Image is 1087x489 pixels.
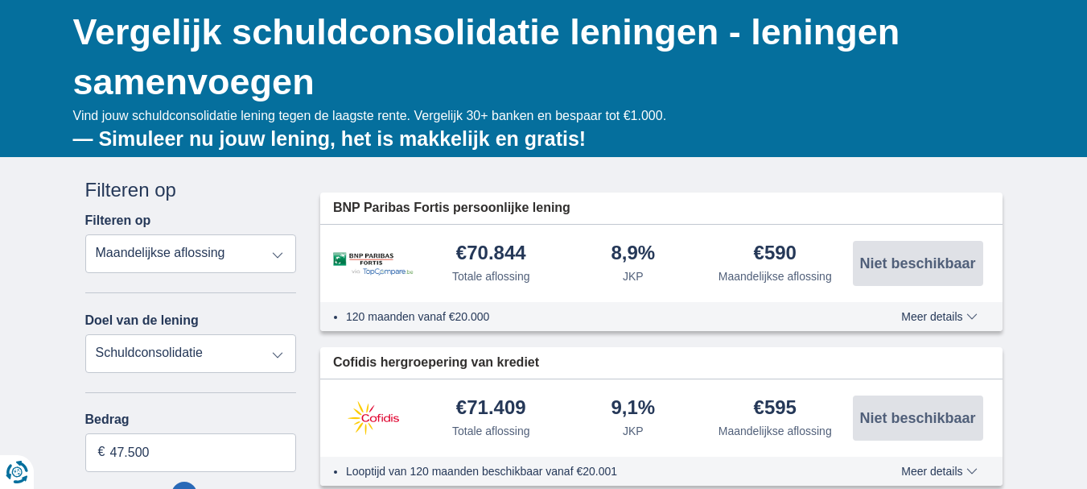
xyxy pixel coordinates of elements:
div: €71.409 [456,398,526,420]
span: Meer details [901,466,977,477]
div: JKP [623,268,644,284]
img: product.pl.alt BNP Paribas Fortis [333,252,414,276]
div: Maandelijkse aflossing [718,423,832,439]
div: JKP [623,423,644,439]
span: Niet beschikbaar [859,256,975,271]
div: Filteren op [85,176,297,204]
li: 120 maanden vanaf €20.000 [346,309,842,325]
span: BNP Paribas Fortis persoonlijke lening [333,199,570,218]
button: Meer details [889,310,989,323]
div: Totale aflossing [452,423,530,439]
span: Niet beschikbaar [859,411,975,425]
label: Doel van de lening [85,313,199,328]
div: €595 [754,398,797,420]
span: Meer details [901,311,977,322]
div: 8,9% [611,243,655,265]
span: € [98,443,105,462]
span: Cofidis hergroepering van krediet [333,354,539,372]
button: Niet beschikbaar [853,396,983,441]
div: Vind jouw schuldconsolidatie lening tegen de laagste rente. Vergelijk 30+ banken en bespaar tot €... [73,107,1003,153]
b: — Simuleer nu jouw lening, het is makkelijk en gratis! [73,127,587,150]
h1: Vergelijk schuldconsolidatie leningen - leningen samenvoegen [73,7,1003,107]
div: 9,1% [611,398,655,420]
button: Niet beschikbaar [853,241,983,286]
button: Meer details [889,465,989,478]
div: €70.844 [456,243,526,265]
label: Filteren op [85,213,151,228]
li: Looptijd van 120 maanden beschikbaar vanaf €20.001 [346,463,842,479]
div: Totale aflossing [452,268,530,284]
img: product.pl.alt Cofidis [333,398,414,438]
label: Bedrag [85,412,297,427]
div: €590 [754,243,797,265]
div: Maandelijkse aflossing [718,268,832,284]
